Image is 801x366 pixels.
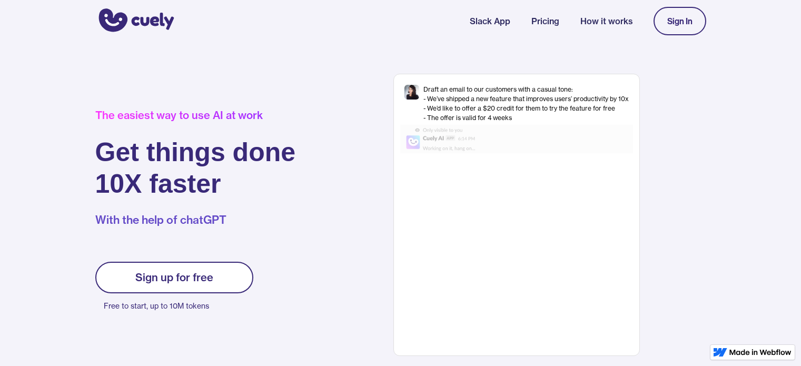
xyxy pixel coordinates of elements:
div: Sign In [667,16,693,26]
a: Slack App [470,15,510,27]
img: Made in Webflow [729,349,792,355]
a: How it works [580,15,632,27]
h1: Get things done 10X faster [95,136,296,200]
a: Pricing [531,15,559,27]
p: Free to start, up to 10M tokens [104,299,253,313]
div: Sign up for free [135,271,213,284]
div: Draft an email to our customers with a casual tone: - We’ve shipped a new feature that improves u... [423,85,629,123]
div: The easiest way to use AI at work [95,109,296,122]
a: Sign In [654,7,706,35]
a: Sign up for free [95,262,253,293]
a: home [95,2,174,41]
p: With the help of chatGPT [95,212,296,228]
